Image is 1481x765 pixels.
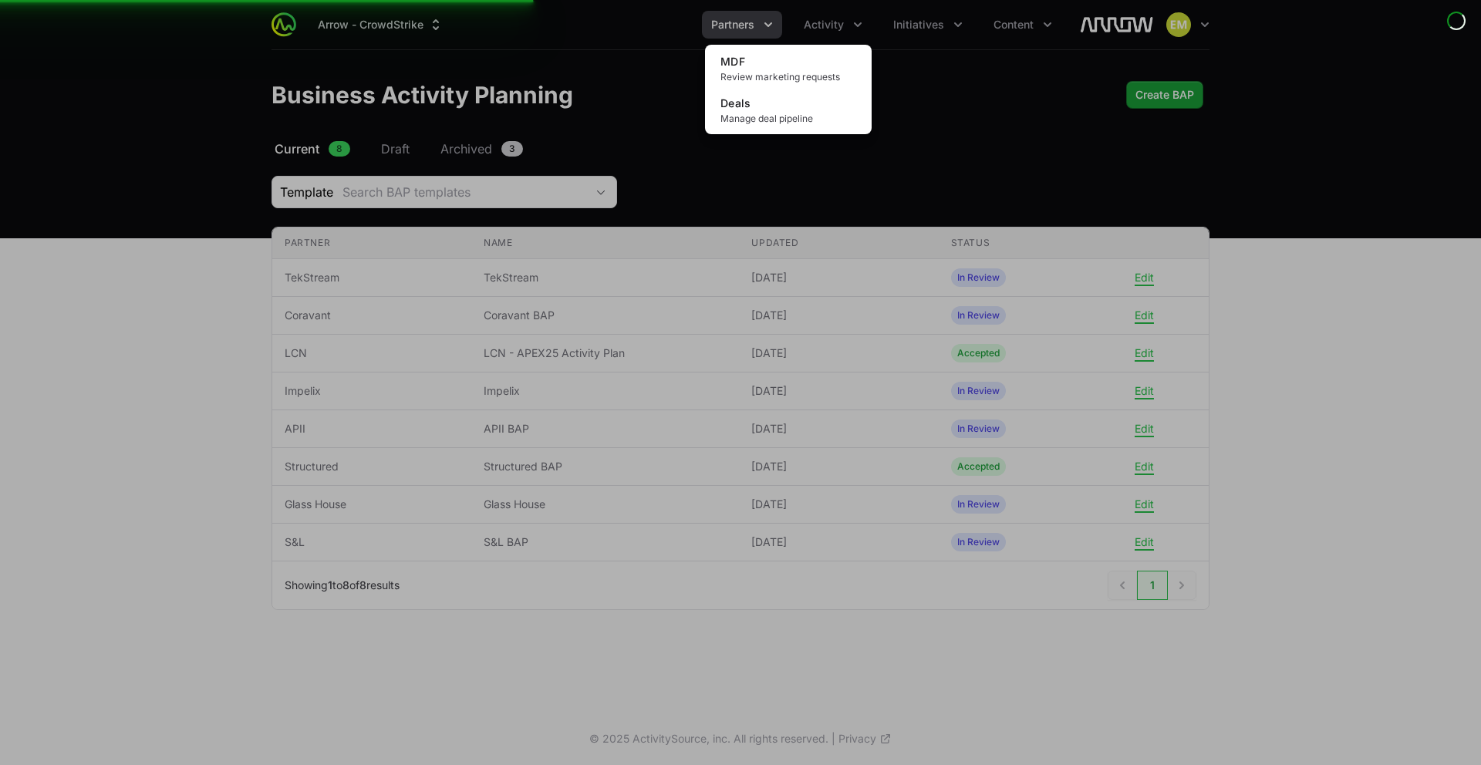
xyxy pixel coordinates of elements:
span: MDF [720,55,745,68]
span: Review marketing requests [720,71,856,83]
div: Main navigation [296,11,1061,39]
span: Manage deal pipeline [720,113,856,125]
a: MDFReview marketing requests [708,48,869,89]
a: DealsManage deal pipeline [708,89,869,131]
span: Deals [720,96,751,110]
div: Activity menu [794,11,872,39]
